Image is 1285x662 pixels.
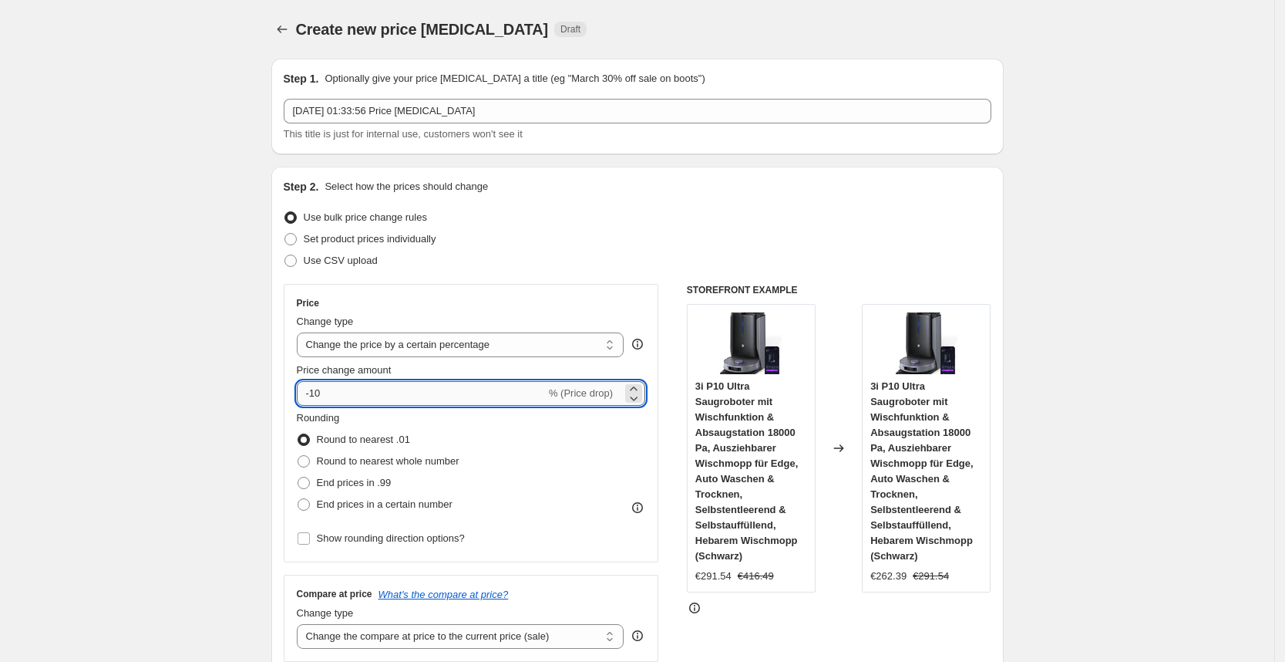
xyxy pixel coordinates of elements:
span: Show rounding direction options? [317,532,465,544]
span: Price change amount [297,364,392,376]
h3: Compare at price [297,588,372,600]
span: Change type [297,607,354,619]
span: % (Price drop) [549,387,613,399]
span: End prices in a certain number [317,498,452,510]
img: 61udFrZDhqL._AC_SL1500_4267c4a5-3830-4f31-87cc-6b4af839d801_80x.jpg [896,312,957,374]
input: -15 [297,381,546,406]
span: Create new price [MEDICAL_DATA] [296,21,549,38]
span: Set product prices individually [304,233,436,245]
h3: Price [297,297,319,309]
span: Round to nearest whole number [317,455,459,467]
span: Rounding [297,412,340,424]
span: 3i P10 Ultra Saugroboter mit Wischfunktion & Absaugstation 18000 Pa, Ausziehbarer Wischmopp für E... [695,380,799,562]
h2: Step 1. [284,71,319,86]
span: Change type [297,316,354,327]
p: Optionally give your price [MEDICAL_DATA] a title (eg "March 30% off sale on boots") [325,71,705,86]
span: 3i P10 Ultra Saugroboter mit Wischfunktion & Absaugstation 18000 Pa, Ausziehbarer Wischmopp für E... [870,380,974,562]
h6: STOREFRONT EXAMPLE [687,284,991,296]
img: 61udFrZDhqL._AC_SL1500_4267c4a5-3830-4f31-87cc-6b4af839d801_80x.jpg [720,312,782,374]
span: Round to nearest .01 [317,434,410,445]
p: Select how the prices should change [325,179,488,194]
span: Use CSV upload [304,255,378,266]
div: help [630,628,645,643]
span: This title is just for internal use, customers won't see it [284,128,523,140]
strike: €291.54 [913,569,949,584]
span: End prices in .99 [317,477,392,488]
span: Use bulk price change rules [304,211,427,223]
div: €291.54 [695,569,732,584]
input: 30% off holiday sale [284,99,991,123]
div: help [630,336,645,352]
button: Price change jobs [271,19,293,40]
h2: Step 2. [284,179,319,194]
div: €262.39 [870,569,907,584]
button: What's the compare at price? [378,589,509,600]
span: Draft [560,23,580,35]
strike: €416.49 [738,569,774,584]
